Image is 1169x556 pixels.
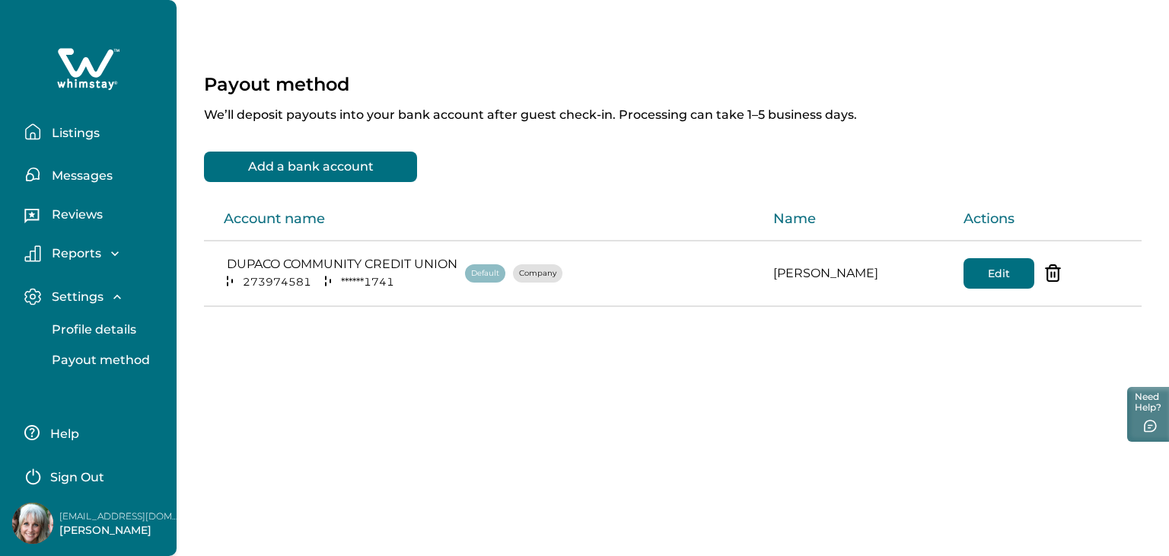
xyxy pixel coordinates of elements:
[47,126,100,141] p: Listings
[24,159,164,190] button: Messages
[59,509,181,524] p: [EMAIL_ADDRESS][DOMAIN_NAME]
[204,197,761,241] th: Account name
[761,241,951,306] td: [PERSON_NAME]
[761,197,951,241] th: Name
[47,168,113,184] p: Messages
[24,288,164,305] button: Settings
[59,523,181,538] p: [PERSON_NAME]
[1038,258,1069,289] button: delete-acc
[24,460,159,490] button: Sign Out
[35,315,175,345] button: Profile details
[204,152,417,182] button: Add a bank account
[224,257,457,272] p: DUPACO COMMUNITY CREDIT UNION
[46,427,79,442] p: Help
[240,275,314,290] p: 273974581
[204,95,1142,123] p: We’ll deposit payouts into your bank account after guest check-in. Processing can take 1–5 busine...
[24,417,159,448] button: Help
[204,73,349,95] p: Payout method
[47,353,150,368] p: Payout method
[47,246,101,261] p: Reports
[47,207,103,222] p: Reviews
[50,470,104,485] p: Sign Out
[47,322,136,337] p: Profile details
[24,315,164,375] div: Settings
[24,202,164,232] button: Reviews
[35,345,175,375] button: Payout method
[24,117,164,147] button: Listings
[519,266,556,281] p: Company
[951,197,1142,241] th: Actions
[964,258,1034,289] button: Edit
[12,503,53,544] img: Whimstay Host
[47,289,104,305] p: Settings
[24,245,164,262] button: Reports
[471,266,499,281] p: Default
